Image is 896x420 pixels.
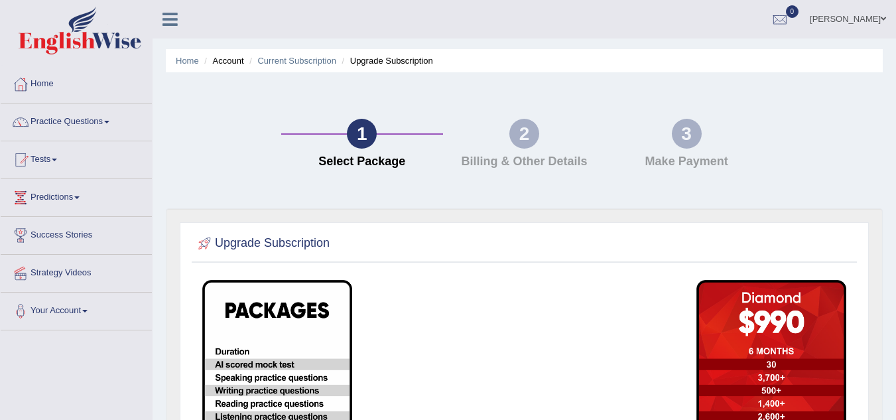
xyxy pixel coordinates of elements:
h4: Select Package [288,155,437,169]
li: Upgrade Subscription [339,54,433,67]
a: Home [176,56,199,66]
li: Account [201,54,243,67]
a: Success Stories [1,217,152,250]
a: Your Account [1,293,152,326]
a: Practice Questions [1,104,152,137]
div: 1 [347,119,377,149]
a: Home [1,66,152,99]
span: 0 [786,5,799,18]
a: Strategy Videos [1,255,152,288]
h4: Make Payment [612,155,761,169]
a: Predictions [1,179,152,212]
h4: Billing & Other Details [450,155,599,169]
h2: Upgrade Subscription [195,234,330,253]
div: 3 [672,119,702,149]
div: 2 [509,119,539,149]
a: Current Subscription [257,56,336,66]
a: Tests [1,141,152,175]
